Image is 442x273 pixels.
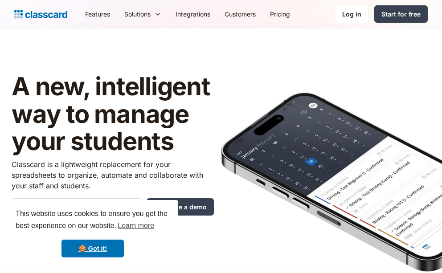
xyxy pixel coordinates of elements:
[14,8,67,20] a: Logo
[12,198,214,216] form: Quick Demo Form
[147,198,214,216] input: Schedule a demo
[116,219,156,232] a: learn more about cookies
[335,5,369,23] a: Log in
[7,200,178,266] div: cookieconsent
[12,198,141,215] input: tony@starkindustries.com
[168,4,217,24] a: Integrations
[374,5,428,23] a: Start for free
[61,240,124,257] a: dismiss cookie message
[78,4,117,24] a: Features
[124,9,151,19] div: Solutions
[342,9,361,19] div: Log in
[117,4,168,24] div: Solutions
[12,159,214,191] p: Classcard is a lightweight replacement for your spreadsheets to organize, automate and collaborat...
[16,208,170,232] span: This website uses cookies to ensure you get the best experience on our website.
[381,9,421,19] div: Start for free
[263,4,297,24] a: Pricing
[217,4,263,24] a: Customers
[12,73,214,155] h1: A new, intelligent way to manage your students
